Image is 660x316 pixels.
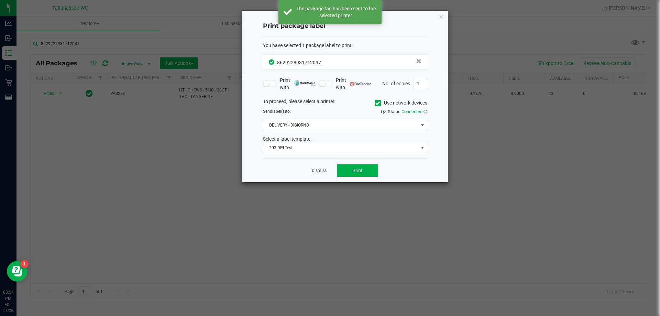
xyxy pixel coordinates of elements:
span: label(s) [272,109,286,114]
span: 8629228931712037 [277,60,321,65]
iframe: Resource center [7,261,27,282]
div: The package tag has been sent to the selected printer. [296,5,376,19]
img: bartender.png [350,82,371,86]
span: Print with [336,77,371,91]
img: mark_magic_cybra.png [294,80,315,86]
div: Select a label template. [258,135,432,143]
label: Use network devices [375,99,427,107]
span: No. of copies [382,80,410,86]
a: Dismiss [312,168,327,174]
div: : [263,42,427,49]
button: Print [337,164,378,177]
span: Connected [401,109,422,114]
h4: Print package label [263,22,427,31]
span: DELIVERY - DiGIORNO [263,120,418,130]
iframe: Resource center unread badge [20,260,29,268]
span: You have selected 1 package label to print [263,43,352,48]
span: Print [352,168,363,173]
span: 203 DPI Test [263,143,418,153]
span: Send to: [263,109,291,114]
span: Print with [280,77,315,91]
div: To proceed, please select a printer. [258,98,432,108]
span: QZ Status: [381,109,427,114]
span: In Sync [269,58,275,66]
